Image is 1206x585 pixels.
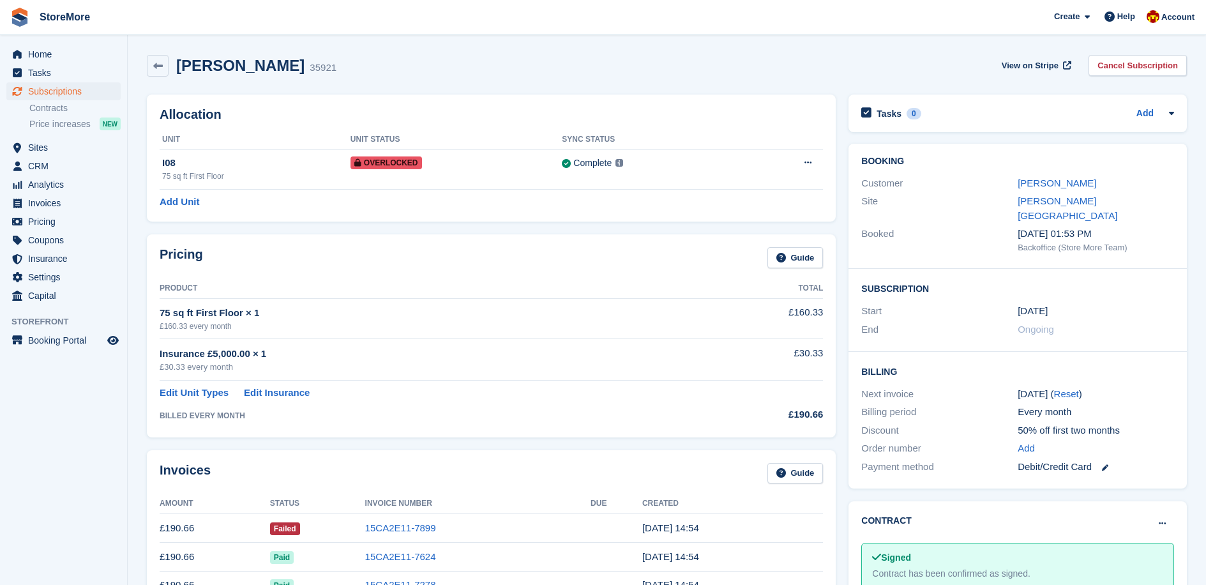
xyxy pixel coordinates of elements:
div: 0 [907,108,921,119]
span: Price increases [29,118,91,130]
td: £30.33 [699,339,824,381]
a: Edit Unit Types [160,386,229,400]
div: Every month [1018,405,1174,420]
div: Site [861,194,1018,223]
div: Complete [573,156,612,170]
span: Tasks [28,64,105,82]
h2: Contract [861,514,912,528]
a: menu [6,268,121,286]
div: 50% off first two months [1018,423,1174,438]
time: 2025-08-17 13:54:16 UTC [642,522,699,533]
span: Paid [270,551,294,564]
a: menu [6,45,121,63]
span: Help [1117,10,1135,23]
div: Order number [861,441,1018,456]
th: Status [270,494,365,514]
a: [PERSON_NAME] [1018,178,1096,188]
th: Unit Status [350,130,562,150]
div: Billing period [861,405,1018,420]
span: Booking Portal [28,331,105,349]
div: Debit/Credit Card [1018,460,1174,475]
th: Product [160,278,699,299]
div: £30.33 every month [160,361,699,374]
h2: Booking [861,156,1174,167]
td: £190.66 [160,543,270,572]
a: menu [6,194,121,212]
span: Analytics [28,176,105,194]
a: Add [1136,107,1154,121]
a: Cancel Subscription [1089,55,1187,76]
h2: Invoices [160,463,211,484]
span: Account [1161,11,1195,24]
th: Sync Status [562,130,744,150]
a: Add Unit [160,195,199,209]
span: Subscriptions [28,82,105,100]
div: Payment method [861,460,1018,475]
div: Customer [861,176,1018,191]
span: Storefront [11,315,127,328]
h2: Subscription [861,282,1174,294]
a: Guide [767,463,824,484]
h2: Allocation [160,107,823,122]
a: 15CA2E11-7899 [365,522,436,533]
div: Start [861,304,1018,319]
h2: Pricing [160,247,203,268]
div: Backoffice (Store More Team) [1018,241,1174,254]
div: NEW [100,118,121,130]
a: menu [6,82,121,100]
a: menu [6,287,121,305]
div: Signed [872,551,1163,565]
a: menu [6,231,121,249]
th: Total [699,278,824,299]
div: I08 [162,156,350,171]
th: Unit [160,130,350,150]
th: Due [591,494,642,514]
span: View on Stripe [1002,59,1059,72]
span: Sites [28,139,105,156]
td: £190.66 [160,514,270,543]
a: menu [6,250,121,268]
span: Create [1054,10,1080,23]
span: Ongoing [1018,324,1054,335]
span: Settings [28,268,105,286]
div: Booked [861,227,1018,254]
h2: [PERSON_NAME] [176,57,305,74]
a: View on Stripe [997,55,1074,76]
div: Contract has been confirmed as signed. [872,567,1163,581]
div: End [861,323,1018,337]
time: 2024-03-17 00:00:00 UTC [1018,304,1048,319]
th: Invoice Number [365,494,591,514]
th: Amount [160,494,270,514]
a: 15CA2E11-7624 [365,551,436,562]
th: Created [642,494,823,514]
a: menu [6,331,121,349]
div: 35921 [310,61,336,75]
a: Add [1018,441,1035,456]
h2: Billing [861,365,1174,377]
a: Guide [767,247,824,268]
span: Insurance [28,250,105,268]
a: menu [6,213,121,231]
div: £160.33 every month [160,321,699,332]
div: Next invoice [861,387,1018,402]
span: CRM [28,157,105,175]
span: Home [28,45,105,63]
div: [DATE] 01:53 PM [1018,227,1174,241]
a: menu [6,64,121,82]
div: BILLED EVERY MONTH [160,410,699,422]
img: stora-icon-8386f47178a22dfd0bd8f6a31ec36ba5ce8667c1dd55bd0f319d3a0aa187defe.svg [10,8,29,27]
a: [PERSON_NAME][GEOGRAPHIC_DATA] [1018,195,1117,221]
span: Capital [28,287,105,305]
span: Invoices [28,194,105,212]
time: 2025-07-17 13:54:36 UTC [642,551,699,562]
h2: Tasks [877,108,901,119]
div: 75 sq ft First Floor [162,171,350,182]
a: Contracts [29,102,121,114]
a: Reset [1054,388,1079,399]
div: 75 sq ft First Floor × 1 [160,306,699,321]
a: menu [6,157,121,175]
img: icon-info-grey-7440780725fd019a000dd9b08b2336e03edf1995a4989e88bcd33f0948082b44.svg [615,159,623,167]
div: [DATE] ( ) [1018,387,1174,402]
div: £190.66 [699,407,824,422]
span: Coupons [28,231,105,249]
